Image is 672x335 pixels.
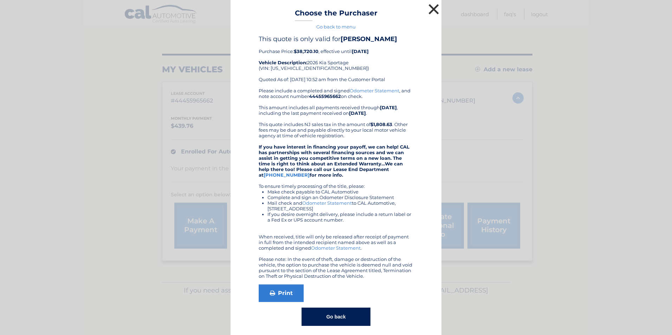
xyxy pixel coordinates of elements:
[311,245,361,251] a: Odometer Statement
[267,195,413,200] li: Complete and sign an Odometer Disclosure Statement
[352,48,369,54] b: [DATE]
[302,200,352,206] a: Odometer Statement
[349,110,366,116] b: [DATE]
[259,88,413,279] div: Please include a completed and signed , and note account number on check. This amount includes al...
[380,105,397,110] b: [DATE]
[295,9,377,21] h3: Choose the Purchaser
[259,60,307,65] strong: Vehicle Description:
[294,48,318,54] b: $38,720.10
[309,93,341,99] b: 44455965662
[341,35,397,43] b: [PERSON_NAME]
[302,308,370,326] button: Go back
[259,35,413,43] h4: This quote is only valid for
[427,2,441,16] button: ×
[259,144,409,178] strong: If you have interest in financing your payoff, we can help! CAL has partnerships with several fin...
[267,189,413,195] li: Make check payable to CAL Automotive
[267,211,413,223] li: If you desire overnight delivery, please include a return label or a Fed Ex or UPS account number.
[259,284,304,302] a: Print
[267,200,413,211] li: Mail check and to CAL Automotive, [STREET_ADDRESS]
[259,35,413,88] div: Purchase Price: , effective until 2026 Kia Sportage (VIN: [US_VEHICLE_IDENTIFICATION_NUMBER]) Quo...
[370,121,392,127] b: $1,808.63
[316,24,356,29] a: Go back to menu
[350,88,399,93] a: Odometer Statement
[264,172,310,178] a: [PHONE_NUMBER]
